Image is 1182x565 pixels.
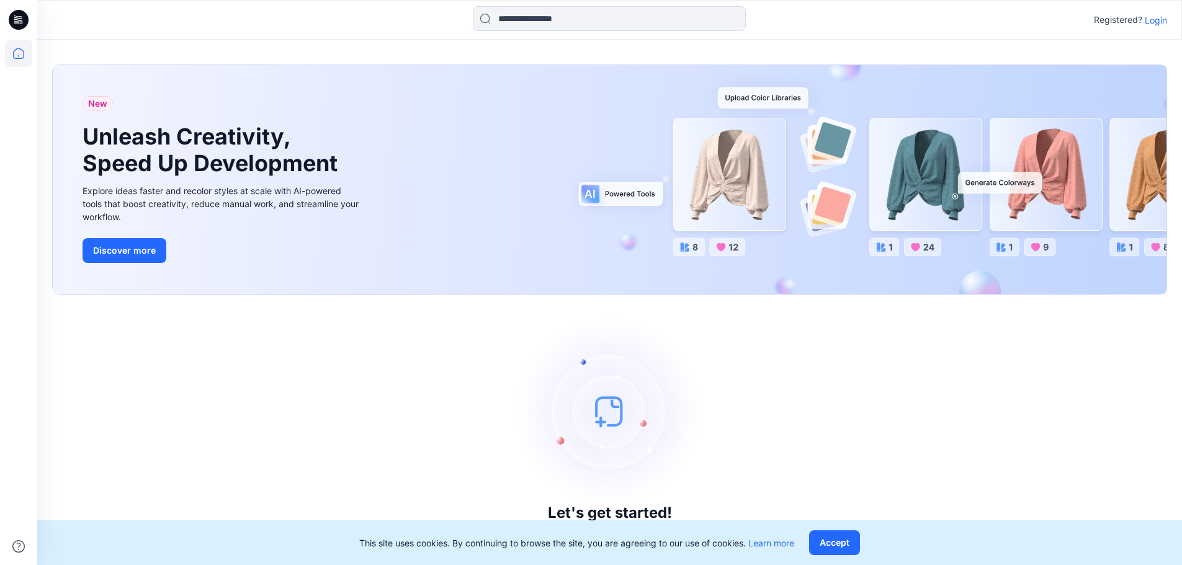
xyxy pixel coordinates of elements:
p: Registered? [1094,12,1142,27]
button: Discover more [83,238,166,263]
p: This site uses cookies. By continuing to browse the site, you are agreeing to our use of cookies. [359,536,794,549]
h1: Unleash Creativity, Speed Up Development [83,123,343,177]
h3: Let's get started! [548,504,672,522]
img: empty-state-image.svg [517,318,703,504]
span: New [88,96,107,111]
a: Discover more [83,238,362,263]
button: Accept [809,530,860,555]
div: Explore ideas faster and recolor styles at scale with AI-powered tools that boost creativity, red... [83,184,362,223]
p: Login [1145,14,1167,27]
a: Learn more [748,538,794,548]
